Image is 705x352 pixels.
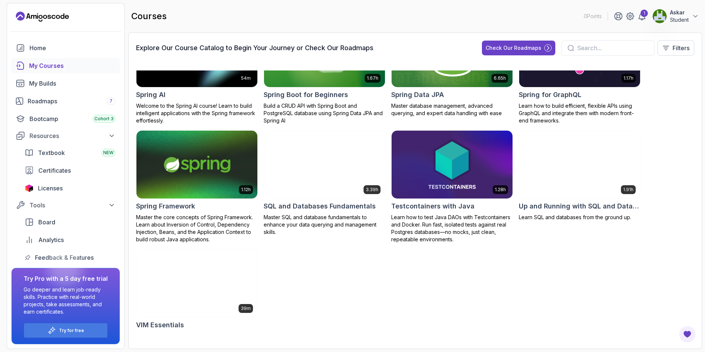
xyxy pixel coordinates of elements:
h2: Spring for GraphQL [519,90,581,100]
img: SQL and Databases Fundamentals card [264,131,385,199]
a: Try for free [59,328,84,334]
span: Certificates [38,166,71,175]
a: textbook [20,145,120,160]
a: home [11,41,120,55]
p: 1.17h [624,75,633,81]
button: Resources [11,129,120,142]
h2: Spring Data JPA [391,90,444,100]
a: roadmaps [11,94,120,108]
a: board [20,215,120,230]
p: 0 Points [584,13,602,20]
button: Check Our Roadmaps [482,41,555,55]
p: 1.12h [241,187,251,193]
a: licenses [20,181,120,196]
div: Resources [29,131,115,140]
a: feedback [20,250,120,265]
div: Home [29,44,115,52]
img: jetbrains icon [25,184,34,192]
span: Board [38,218,55,227]
button: Filters [657,40,694,56]
span: Cohort 3 [94,116,114,122]
p: Master the core concepts of Spring Framework. Learn about Inversion of Control, Dependency Inject... [136,214,258,243]
img: Testcontainers with Java card [392,131,513,199]
img: Up and Running with SQL and Databases card [519,131,640,199]
div: Roadmaps [28,97,115,106]
p: Master database management, advanced querying, and expert data handling with ease [391,102,513,117]
span: 7 [110,98,112,104]
a: courses [11,58,120,73]
h2: VIM Essentials [136,320,184,330]
p: Askar [670,9,689,16]
div: Bootcamp [29,114,115,123]
a: Spring for GraphQL card1.17hSpring for GraphQLLearn how to build efficient, flexible APIs using G... [519,19,640,125]
p: Go deeper and learn job-ready skills. Practice with real-world projects, take assessments, and ea... [24,286,108,315]
p: 1.91h [623,187,633,193]
p: Learn SQL and databases from the ground up. [519,214,640,221]
h2: SQL and Databases Fundamentals [264,201,376,211]
a: Spring AI card54mSpring AIWelcome to the Spring AI course! Learn to build intelligent application... [136,19,258,125]
span: Textbook [38,148,65,157]
a: Spring Boot for Beginners card1.67hSpring Boot for BeginnersBuild a CRUD API with Spring Boot and... [264,19,385,125]
button: user profile imageAskarStudent [652,9,699,24]
p: 3.39h [366,187,378,193]
a: bootcamp [11,111,120,126]
h2: Spring AI [136,90,166,100]
p: Student [670,16,689,24]
a: Spring Framework card1.12hSpring FrameworkMaster the core concepts of Spring Framework. Learn abo... [136,130,258,243]
img: Spring Framework card [133,129,260,200]
h2: Spring Boot for Beginners [264,90,348,100]
button: Open Feedback Button [678,325,696,343]
p: Learn the basics of Linux and Bash. [136,332,258,340]
a: Landing page [16,11,69,23]
img: user profile image [653,9,667,23]
p: 1.28h [495,187,506,193]
a: Up and Running with SQL and Databases card1.91hUp and Running with SQL and DatabasesLearn SQL and... [519,130,640,221]
p: Learn how to build efficient, flexible APIs using GraphQL and integrate them with modern front-en... [519,102,640,124]
p: Build a CRUD API with Spring Boot and PostgreSQL database using Spring Data JPA and Spring AI [264,102,385,124]
span: Feedback & Features [35,253,94,262]
input: Search... [577,44,648,52]
p: Master SQL and database fundamentals to enhance your data querying and management skills. [264,214,385,236]
a: Testcontainers with Java card1.28hTestcontainers with JavaLearn how to test Java DAOs with Testco... [391,130,513,243]
button: Tools [11,199,120,212]
p: Filters [673,44,690,52]
div: My Courses [29,61,115,70]
a: 1 [638,12,646,21]
p: Welcome to the Spring AI course! Learn to build intelligent applications with the Spring framewor... [136,102,258,124]
a: builds [11,76,120,91]
a: SQL and Databases Fundamentals card3.39hSQL and Databases FundamentalsMaster SQL and database fun... [264,130,385,236]
p: 39m [241,306,251,311]
a: VIM Essentials card39mVIM EssentialsLearn the basics of Linux and Bash. [136,249,258,340]
span: NEW [103,150,114,156]
h2: courses [131,10,167,22]
h3: Explore Our Course Catalog to Begin Your Journey or Check Our Roadmaps [136,43,374,53]
h2: Up and Running with SQL and Databases [519,201,640,211]
div: My Builds [29,79,115,88]
p: Learn how to test Java DAOs with Testcontainers and Docker. Run fast, isolated tests against real... [391,214,513,243]
h2: Spring Framework [136,201,195,211]
span: Licenses [38,184,63,193]
p: 1.67h [367,75,378,81]
span: Analytics [38,235,64,244]
a: analytics [20,232,120,247]
div: 1 [640,10,648,17]
img: VIM Essentials card [136,249,257,317]
p: 54m [241,75,251,81]
div: Check Our Roadmaps [486,44,541,52]
p: 6.65h [494,75,506,81]
button: Try for free [24,323,108,338]
h2: Testcontainers with Java [391,201,475,211]
div: Tools [29,201,115,210]
a: certificates [20,163,120,178]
